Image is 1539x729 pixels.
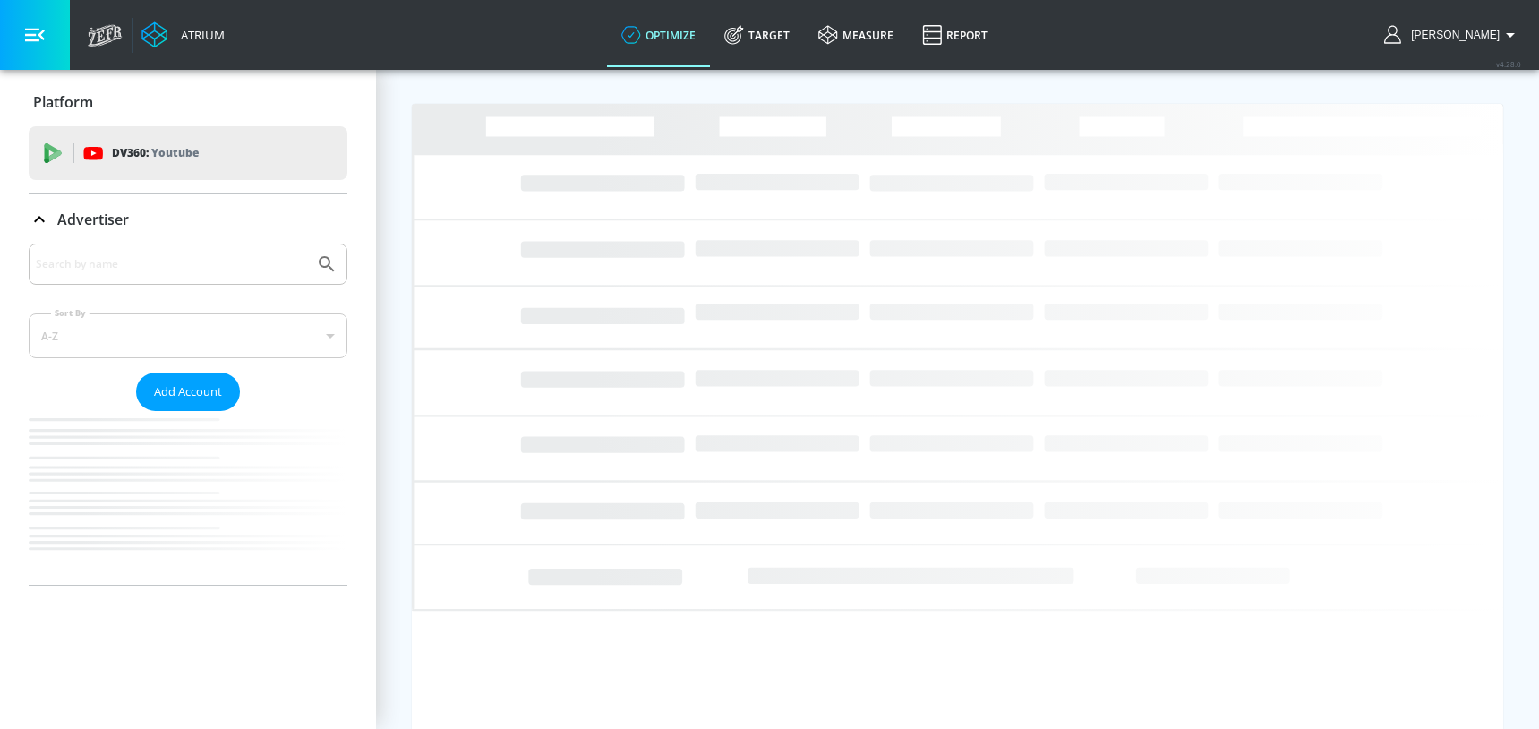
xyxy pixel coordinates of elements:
a: Target [710,3,804,67]
div: Advertiser [29,194,347,244]
span: v 4.28.0 [1496,59,1521,69]
div: DV360: Youtube [29,126,347,180]
p: Advertiser [57,210,129,229]
div: Atrium [174,27,225,43]
button: [PERSON_NAME] [1384,24,1521,46]
span: login as: sarah.ly@zefr.com [1404,29,1500,41]
nav: list of Advertiser [29,411,347,585]
a: measure [804,3,908,67]
p: Youtube [151,143,199,162]
button: Add Account [136,373,240,411]
a: optimize [607,3,710,67]
p: DV360: [112,143,199,163]
div: Platform [29,77,347,127]
input: Search by name [36,253,307,276]
label: Sort By [51,307,90,319]
p: Platform [33,92,93,112]
a: Report [908,3,1002,67]
div: Advertiser [29,244,347,585]
span: Add Account [154,382,222,402]
div: A-Z [29,313,347,358]
a: Atrium [141,21,225,48]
